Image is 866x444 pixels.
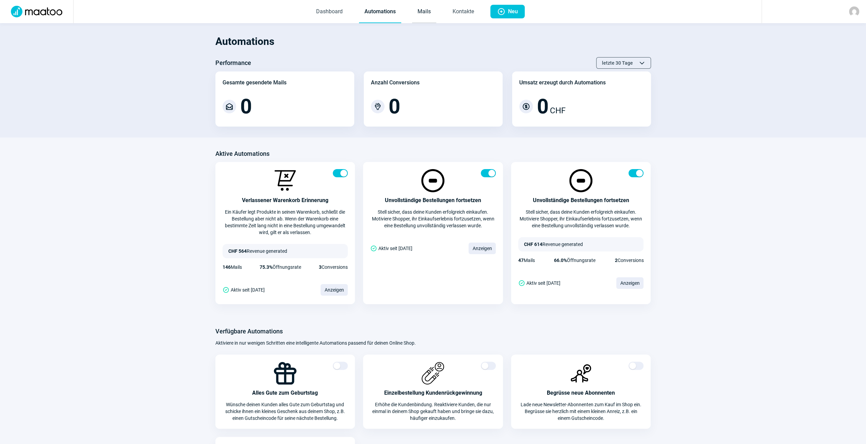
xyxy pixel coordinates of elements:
[7,6,66,17] img: Logo
[215,148,269,159] h3: Aktive Automations
[519,79,606,87] div: Umsatz erzeugt durch Automations
[223,264,231,270] span: 146
[370,401,496,422] div: Erhöhe die Kundenbindung. Reaktiviere Kunden, die nur einmal in deinem Shop gekauft haben und bri...
[215,326,283,337] h3: Verfügbare Automations
[223,209,348,236] div: Ein Käufer legt Produkte in seinen Warenkorb, schließt die Bestellung aber nicht ab. Wenn der War...
[228,248,247,254] span: CHF 564
[370,196,496,204] div: Unvollständige Bestellungen fortsetzen
[518,258,524,263] span: 47
[223,196,348,204] div: Verlassener Warenkorb Erinnerung
[223,389,348,397] div: Alles Gute zum Geburtstag
[518,209,644,229] div: Stell sicher, dass deine Kunden erfolgreich einkaufen. Motiviere Shopper, ihr Einkaufserlebnis fo...
[554,258,567,263] span: 66.0%
[260,264,301,270] div: Öffnungsrate
[215,57,251,68] h3: Performance
[223,401,348,422] div: Wünsche deinen Kunden alles Gute zum Geburtstag und schicke ihnen ein kleines Geschenk aus deinem...
[518,389,644,397] div: Begrüsse neue Abonnenten
[508,5,518,18] span: Neu
[260,264,273,270] span: 75.3%
[412,1,436,23] a: Mails
[518,257,535,264] div: Mails
[490,5,525,18] button: Neu
[615,257,643,264] div: Conversions
[311,1,348,23] a: Dashboard
[370,389,496,397] div: Einzelbestellung Kundenrückgewinnung
[319,264,322,270] span: 3
[247,248,287,254] span: Revenue generated
[321,284,348,296] span: Anzeigen
[518,196,644,204] div: Unvollständige Bestellungen fortsetzen
[849,6,859,17] img: avatar
[378,245,412,252] span: Aktiv seit [DATE]
[223,79,287,87] div: Gesamte gesendete Mails
[518,401,644,422] div: Lade neue Newsletter-Abonnenten zum Kauf im Shop ein. Begrüsse sie herzlich mit einem kleinen Anr...
[526,280,560,286] span: Aktiv seit [DATE]
[215,30,651,53] h1: Automations
[389,96,400,117] span: 0
[469,243,496,254] span: Anzeigen
[215,340,651,346] div: Aktiviere in nur wenigen Schritten eine intelligente Automations passend für deinen Online Shop.
[602,57,633,68] span: letzte 30 Tage
[616,277,643,289] span: Anzeigen
[240,96,252,117] span: 0
[319,264,348,270] div: Conversions
[223,264,242,270] div: Mails
[524,242,542,247] span: CHF 614
[231,286,265,293] span: Aktiv seit [DATE]
[615,258,617,263] span: 2
[359,1,401,23] a: Automations
[447,1,479,23] a: Kontakte
[537,96,549,117] span: 0
[542,242,583,247] span: Revenue generated
[370,209,496,229] div: Stell sicher, dass deine Kunden erfolgreich einkaufen. Motiviere Shopper, ihr Einkaufserlebnis fo...
[371,79,420,87] div: Anzahl Conversions
[550,104,566,117] span: CHF
[554,257,595,264] div: Öffnungsrate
